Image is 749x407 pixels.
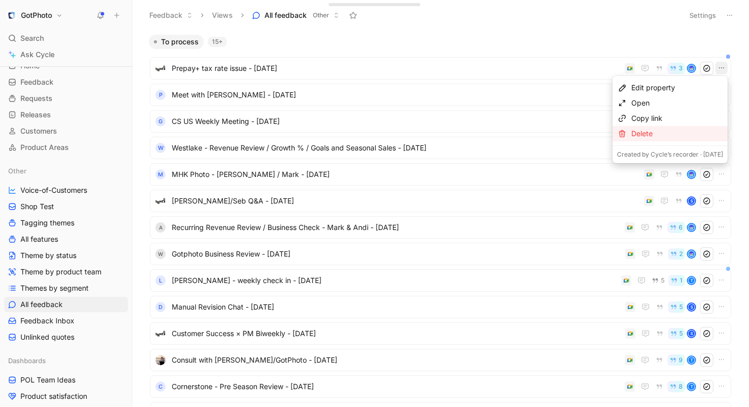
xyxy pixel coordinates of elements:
[7,10,17,20] img: GotPhoto
[20,142,69,152] span: Product Areas
[20,299,63,310] span: All feedback
[4,215,128,231] a: Tagging themes
[20,185,87,195] span: Voice-of-Customers
[4,297,128,312] a: All feedback
[4,163,128,179] div: Other
[617,149,723,160] div: Created by Cycle’s recorder · [DATE]
[20,375,75,385] span: POL Team Ideas
[20,93,52,104] span: Requests
[20,201,54,212] span: Shop Test
[4,107,128,122] a: Releases
[4,123,128,139] a: Customers
[8,166,26,176] span: Other
[4,281,128,296] a: Themes by segment
[20,250,76,261] span: Theme by status
[20,332,74,342] span: Unlinked quotes
[20,316,74,326] span: Feedback Inbox
[21,11,52,20] h1: GotPhoto
[4,232,128,247] a: All features
[4,389,128,404] a: Product satisfaction
[20,218,74,228] span: Tagging themes
[20,234,58,244] span: All features
[20,77,53,87] span: Feedback
[4,91,128,106] a: Requests
[20,32,44,44] span: Search
[20,283,89,293] span: Themes by segment
[4,372,128,388] a: POL Team Ideas
[4,248,128,263] a: Theme by status
[4,8,65,22] button: GotPhotoGotPhoto
[8,355,46,366] span: Dashboards
[20,267,101,277] span: Theme by product team
[4,264,128,279] a: Theme by product team
[4,353,128,368] div: Dashboards
[4,163,128,345] div: OtherVoice-of-CustomersShop TestTagging themesAll featuresTheme by statusTheme by product teamThe...
[4,140,128,155] a: Product Areas
[20,48,55,61] span: Ask Cycle
[4,199,128,214] a: Shop Test
[4,74,128,90] a: Feedback
[4,183,128,198] a: Voice-of-Customers
[631,128,723,140] div: Delete
[20,110,51,120] span: Releases
[20,391,87,401] span: Product satisfaction
[20,126,57,136] span: Customers
[4,313,128,328] a: Feedback Inbox
[631,97,723,109] div: Open
[631,82,723,94] div: Edit property
[4,31,128,46] div: Search
[4,47,128,62] a: Ask Cycle
[631,112,723,124] div: Copy link
[4,329,128,345] a: Unlinked quotes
